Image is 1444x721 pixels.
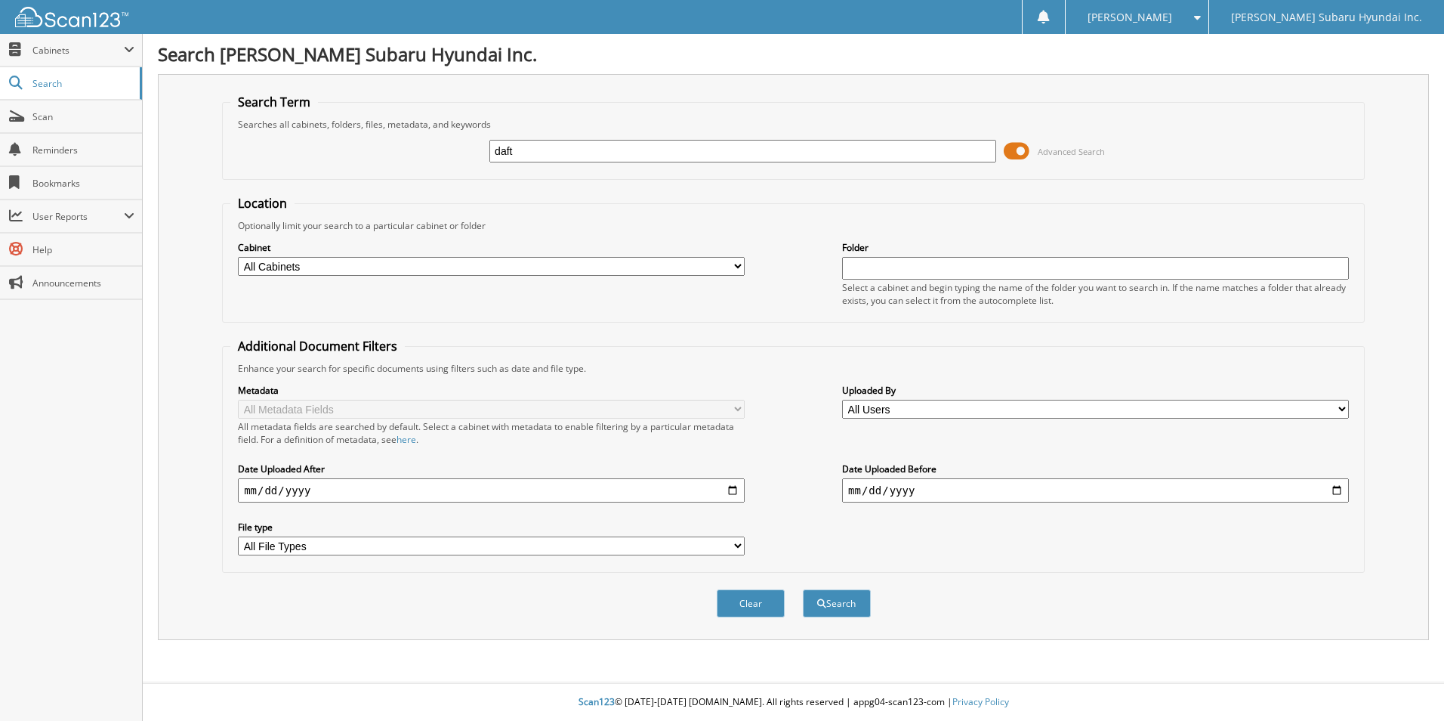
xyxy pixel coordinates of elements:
[717,589,785,617] button: Clear
[238,420,745,446] div: All metadata fields are searched by default. Select a cabinet with metadata to enable filtering b...
[1038,146,1105,157] span: Advanced Search
[32,110,134,123] span: Scan
[32,77,132,90] span: Search
[842,384,1349,397] label: Uploaded By
[1088,13,1172,22] span: [PERSON_NAME]
[238,463,745,475] label: Date Uploaded After
[842,281,1349,307] div: Select a cabinet and begin typing the name of the folder you want to search in. If the name match...
[143,684,1444,721] div: © [DATE]-[DATE] [DOMAIN_NAME]. All rights reserved | appg04-scan123-com |
[32,177,134,190] span: Bookmarks
[230,219,1356,232] div: Optionally limit your search to a particular cabinet or folder
[230,94,318,110] legend: Search Term
[579,695,615,708] span: Scan123
[230,195,295,212] legend: Location
[803,589,871,617] button: Search
[396,433,416,446] a: here
[952,695,1009,708] a: Privacy Policy
[238,384,745,397] label: Metadata
[842,241,1349,254] label: Folder
[842,478,1349,503] input: end
[1231,13,1422,22] span: [PERSON_NAME] Subaru Hyundai Inc.
[238,478,745,503] input: start
[230,362,1356,375] div: Enhance your search for specific documents using filters such as date and file type.
[842,463,1349,475] label: Date Uploaded Before
[238,241,745,254] label: Cabinet
[32,44,124,57] span: Cabinets
[230,338,405,354] legend: Additional Document Filters
[32,243,134,256] span: Help
[230,118,1356,131] div: Searches all cabinets, folders, files, metadata, and keywords
[32,144,134,156] span: Reminders
[32,277,134,289] span: Announcements
[238,521,745,534] label: File type
[32,210,124,223] span: User Reports
[158,42,1429,67] h1: Search [PERSON_NAME] Subaru Hyundai Inc.
[15,7,128,27] img: scan123-logo-white.svg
